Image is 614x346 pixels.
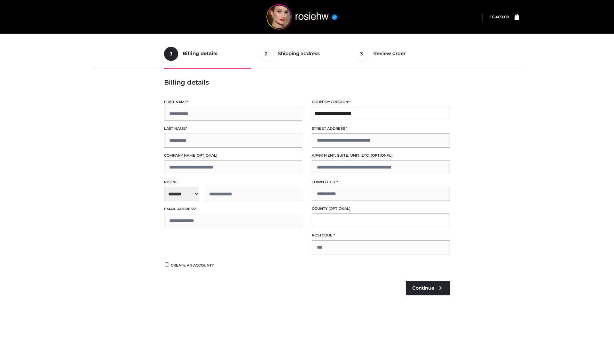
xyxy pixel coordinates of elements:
[164,262,170,267] input: Create an account?
[328,206,350,211] span: (optional)
[412,285,434,291] span: Continue
[164,126,302,132] label: Last name
[489,14,509,19] a: £6,409.00
[312,232,450,238] label: Postcode
[371,153,393,158] span: (optional)
[312,206,450,212] label: County
[489,14,509,19] bdi: 6,409.00
[171,263,214,268] span: Create an account?
[312,152,450,159] label: Apartment, suite, unit, etc.
[164,99,302,105] label: First name
[164,152,302,159] label: Company name
[164,206,302,212] label: Email address
[164,179,302,185] label: Phone
[195,153,217,158] span: (optional)
[312,99,450,105] label: Country / Region
[164,78,450,86] h3: Billing details
[312,126,450,132] label: Street address
[406,281,450,295] a: Continue
[489,14,492,19] span: £
[312,179,450,185] label: Town / City
[254,4,350,29] img: rosiehw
